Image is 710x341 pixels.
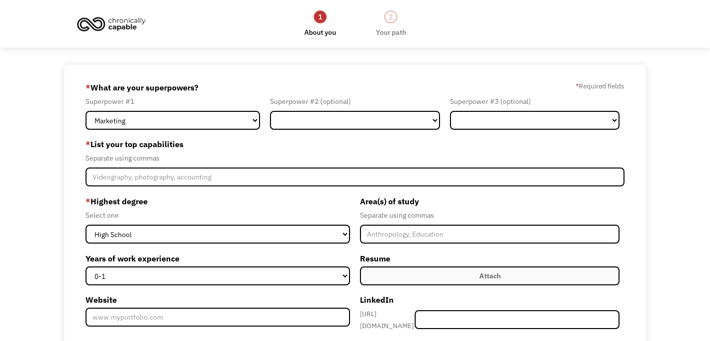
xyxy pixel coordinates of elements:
[86,95,260,107] div: Superpower #1
[360,292,620,308] label: LinkedIn
[376,26,406,38] div: Your path
[86,152,624,164] div: Separate using commas
[304,9,336,38] a: 1About you
[384,10,397,23] div: 2
[360,251,620,266] label: Resume
[86,80,198,95] label: What are your superpowers?
[314,10,327,23] div: 1
[304,26,336,38] div: About you
[86,251,350,266] label: Years of work experience
[86,136,624,152] label: List your top capabilities
[360,225,620,244] input: Anthropology, Education
[74,13,149,35] img: Chronically Capable logo
[479,270,501,282] div: Attach
[86,209,350,221] div: Select one
[86,193,350,209] label: Highest degree
[86,292,350,308] label: Website
[360,266,620,285] label: Attach
[270,95,440,107] div: Superpower #2 (optional)
[450,95,620,107] div: Superpower #3 (optional)
[86,308,350,327] input: www.myportfolio.com
[360,308,415,332] div: [URL][DOMAIN_NAME]
[86,168,624,186] input: Videography, photography, accounting
[360,209,620,221] div: Separate using commas
[576,80,624,92] label: Required fields
[360,193,620,209] label: Area(s) of study
[376,9,406,38] a: 2Your path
